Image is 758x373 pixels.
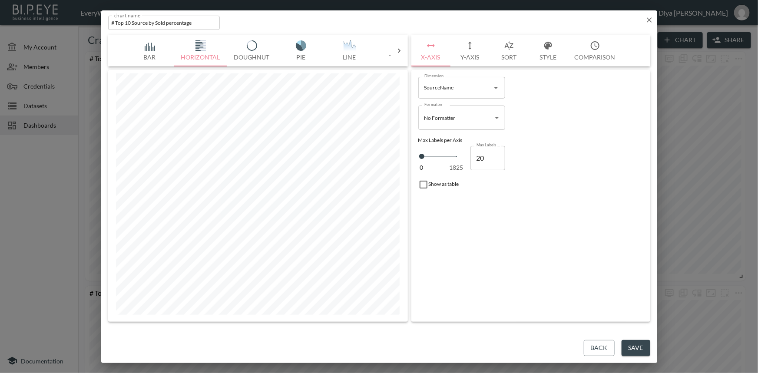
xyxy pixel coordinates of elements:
button: Comparison [568,35,622,66]
button: Y-Axis [450,35,490,66]
button: Horizontal [174,35,227,66]
button: Sort [490,35,529,66]
img: QsdC10Ldf0L3QsNC30LLQuF83KTt9LmNscy0ye2ZpbGw6IzQ1NWE2NDt9PC9zdHlsZT48bGluZWFyR3JhZGllbnQgaWQ9ItCT... [332,40,367,51]
label: chart name [114,12,141,19]
button: Bar [126,35,174,66]
button: Pie [277,35,325,66]
img: svg+xml;base64,PHN2ZyB4bWxucz0iaHR0cDovL3d3dy53My5vcmcvMjAwMC9zdmciIHZpZXdCb3g9IjAgMCAxNzUuMDkgMT... [235,40,269,51]
img: svg+xml;base64,PHN2ZyB4bWxucz0iaHR0cDovL3d3dy53My5vcmcvMjAwMC9zdmciIHZpZXdCb3g9IjAgMCAxNzUuMDQgMT... [183,40,218,51]
input: chart name [108,16,220,30]
button: X-Axis [411,35,450,66]
span: 0 [420,163,424,172]
label: Formatter [424,102,443,107]
button: Line [325,35,374,66]
label: Max Labels per Axis [477,142,501,148]
div: Show as table [415,176,647,193]
input: Dimension [422,81,488,95]
span: No Formatter [424,115,456,121]
button: Back [584,340,615,356]
img: svg+xml;base64,PHN2ZyB4bWxucz0iaHR0cDovL3d3dy53My5vcmcvMjAwMC9zdmciIHZpZXdCb3g9IjAgMCAxNzQgMTc1Ij... [132,40,167,51]
img: svg+xml;base64,PHN2ZyB4bWxucz0iaHR0cDovL3d3dy53My5vcmcvMjAwMC9zdmciIHZpZXdCb3g9IjAgMCAxNzUuMDMgMT... [284,40,318,51]
button: Doughnut [227,35,277,66]
button: Save [622,340,650,356]
button: Open [490,82,502,94]
img: svg+xml;base64,PHN2ZyB4bWxucz0iaHR0cDovL3d3dy53My5vcmcvMjAwMC9zdmciIHZpZXdCb3g9IjAgMCAxNzUgMTc1Ij... [381,40,416,51]
span: 1825 [450,163,463,172]
button: Table [374,35,423,66]
button: Style [529,35,568,66]
div: Max Labels per Axis [418,137,643,143]
label: Dimension [424,73,444,79]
